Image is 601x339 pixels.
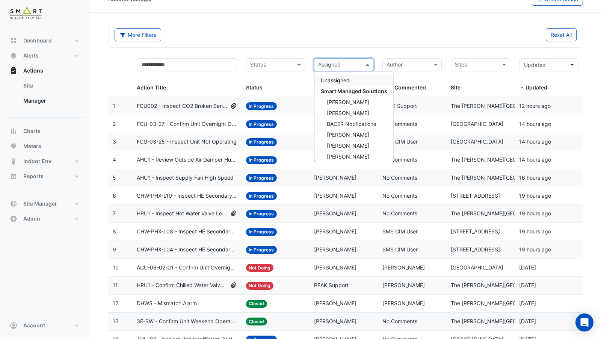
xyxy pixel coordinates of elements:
span: SMS CIM User [382,246,418,253]
app-icon: Admin [10,215,17,222]
span: HRU1 - Inspect Hot Water Valve Leak [137,209,227,218]
span: Last Commented [382,84,426,91]
span: Updated [524,62,546,68]
span: 7 [113,210,116,216]
app-icon: Actions [10,67,17,74]
span: Charts [23,127,41,135]
span: [PERSON_NAME] [314,192,356,199]
span: Site Manager [23,200,57,207]
span: Indoor Env [23,157,51,165]
span: No Comments [382,210,417,216]
span: No Comments [382,156,417,163]
span: 2 [113,121,116,127]
span: CHW-PHX-L04 - Inspect HE Secondary Water Pump Override ON [137,245,237,254]
span: 2025-10-06T14:09:31.656 [519,156,551,163]
span: 13 [113,318,119,324]
span: [PERSON_NAME] [314,246,356,253]
span: [PERSON_NAME] [314,174,356,181]
span: [PERSON_NAME] [327,142,369,149]
span: ACU-08-02-01 - Confirm Unit Overnight Operation (Energy Waste) [137,263,237,272]
button: Updated [519,58,578,71]
span: 8 [113,228,116,235]
app-icon: Site Manager [10,200,17,207]
button: Account [6,318,84,333]
span: 2025-10-06T09:26:35.621 [519,246,551,253]
app-icon: Meters [10,142,17,150]
span: Actions [23,67,43,74]
span: Site [451,84,461,91]
span: [PERSON_NAME] [382,300,425,306]
span: 2025-09-22T16:01:05.940 [519,300,536,306]
span: Closed [246,300,267,308]
span: SMS CIM User [382,138,418,145]
app-icon: Indoor Env [10,157,17,165]
span: AHU1 - Review Outside Air Damper Hunting [137,156,237,164]
span: The [PERSON_NAME][GEOGRAPHIC_DATA] [451,156,557,163]
button: Meters [6,139,84,154]
span: 11 [113,282,118,288]
button: More Filters [115,28,161,41]
span: 12 [113,300,118,306]
span: In Progress [246,120,277,128]
span: [PERSON_NAME] [327,153,369,160]
span: In Progress [246,174,277,182]
span: [PERSON_NAME] [382,264,425,271]
span: 2025-09-22T15:50:32.405 [519,318,536,324]
span: No Comments [382,318,417,324]
span: Account [23,322,45,329]
span: [PERSON_NAME] [327,110,369,116]
span: 9 [113,246,116,253]
span: SMS CIM User [382,228,418,235]
span: Updated [525,84,547,91]
span: Meters [23,142,41,150]
button: Alerts [6,48,84,63]
span: [PERSON_NAME] [314,318,356,324]
span: The [PERSON_NAME][GEOGRAPHIC_DATA] [451,210,557,216]
span: FCU-03-27 - Confirm Unit Overnight Operation (Energy Waste) [137,120,237,129]
span: BACER Notifications [327,121,376,127]
span: Dashboard [23,37,52,44]
span: 2025-10-06T12:07:05.656 [519,174,551,181]
span: 1 [113,103,115,109]
span: In Progress [246,246,277,254]
div: Actions [6,78,84,111]
div: Options List [315,72,393,162]
span: 5 [113,174,116,181]
button: Charts [6,124,84,139]
span: [STREET_ADDRESS] [451,192,500,199]
span: [PERSON_NAME] [327,99,369,105]
span: Closed [246,318,267,325]
span: The [PERSON_NAME][GEOGRAPHIC_DATA] [451,300,557,306]
span: CHW-PHX-L10 - Inspect HE Secondary Water Pump Override ON [137,192,237,200]
a: Manager [17,93,84,108]
span: HRU1 - Confirm Chilled Water Valve Override Closed [137,281,227,290]
span: The [PERSON_NAME][GEOGRAPHIC_DATA] [451,318,557,324]
span: [PERSON_NAME] [327,132,369,138]
span: Not Doing [246,282,274,290]
div: Open Intercom Messenger [575,313,593,331]
span: 3 [113,138,116,145]
span: Admin [23,215,40,222]
span: FCU-03-25 - Inspect Unit Not Operating [137,138,237,146]
span: [GEOGRAPHIC_DATA] [451,138,503,145]
span: 2025-10-06T09:27:09.212 [519,228,551,235]
button: Indoor Env [6,154,84,169]
span: DHWS - Mismatch Alarm [137,299,197,308]
span: 2025-09-23T10:18:03.597 [519,264,536,271]
span: 2025-10-06T14:23:39.041 [519,121,551,127]
span: No Comments [382,121,417,127]
button: Actions [6,63,84,78]
span: [STREET_ADDRESS] [451,228,500,235]
span: In Progress [246,102,277,110]
span: 10 [113,264,119,271]
span: FCU002 - Inspect CO2 Broken Sensor [137,102,227,110]
span: No Comments [382,192,417,199]
span: AHU1 - Inspect Supply Fan High Speed [137,174,234,182]
button: Reports [6,169,84,184]
span: PEAK Support [314,282,349,288]
span: Action Title [137,84,166,91]
button: Dashboard [6,33,84,48]
span: PEAK Support [382,103,417,109]
span: [PERSON_NAME] [314,300,356,306]
span: The [PERSON_NAME][GEOGRAPHIC_DATA] [451,174,557,181]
